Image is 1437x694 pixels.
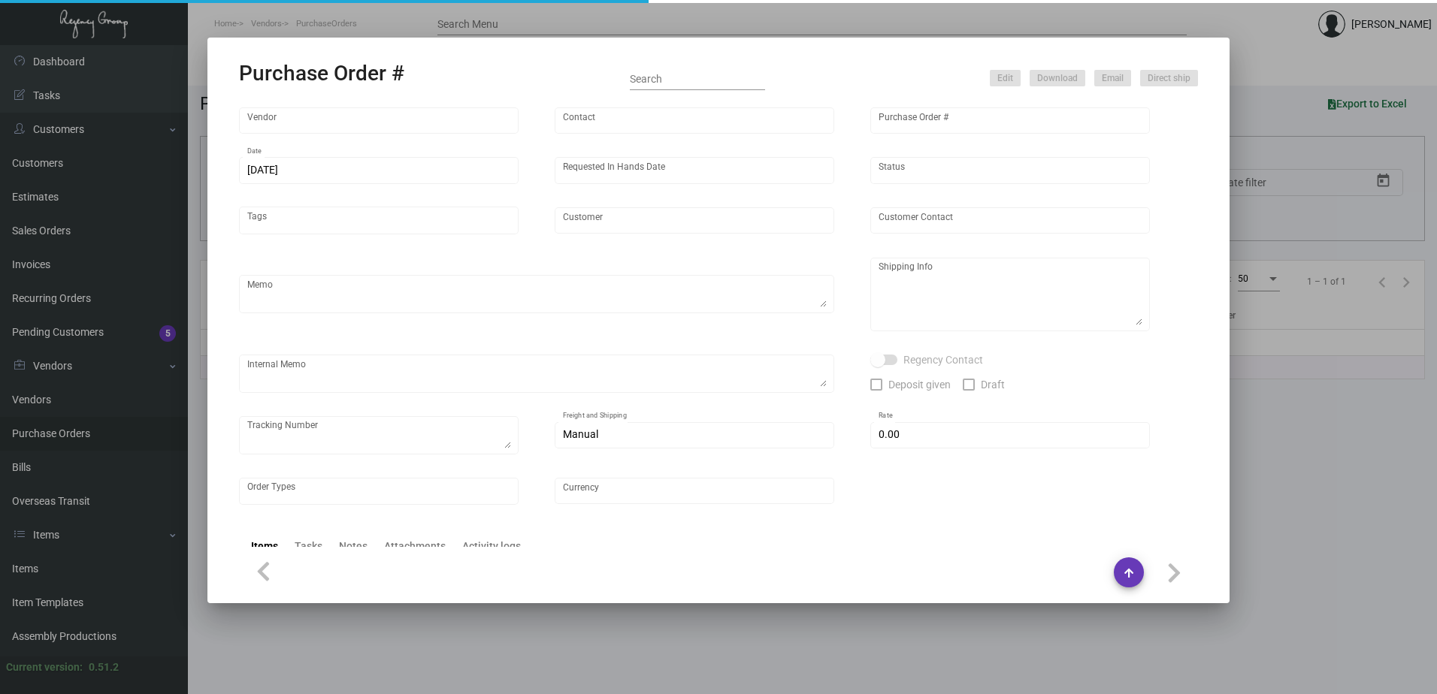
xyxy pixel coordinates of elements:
span: Regency Contact [903,351,983,369]
div: Items [251,539,278,554]
div: Tasks [295,539,322,554]
button: Download [1030,70,1085,86]
div: 0.51.2 [89,659,119,675]
span: Manual [563,428,598,440]
span: Email [1102,72,1124,85]
button: Direct ship [1140,70,1198,86]
div: Activity logs [462,539,521,554]
h2: Purchase Order # [239,61,404,86]
div: Notes [339,539,368,554]
button: Edit [990,70,1021,86]
span: Deposit given [888,376,951,394]
span: Draft [981,376,1005,394]
span: Edit [997,72,1013,85]
span: Download [1037,72,1078,85]
div: Current version: [6,659,83,675]
div: Attachments [384,539,446,554]
span: Direct ship [1148,72,1190,85]
button: Email [1094,70,1131,86]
